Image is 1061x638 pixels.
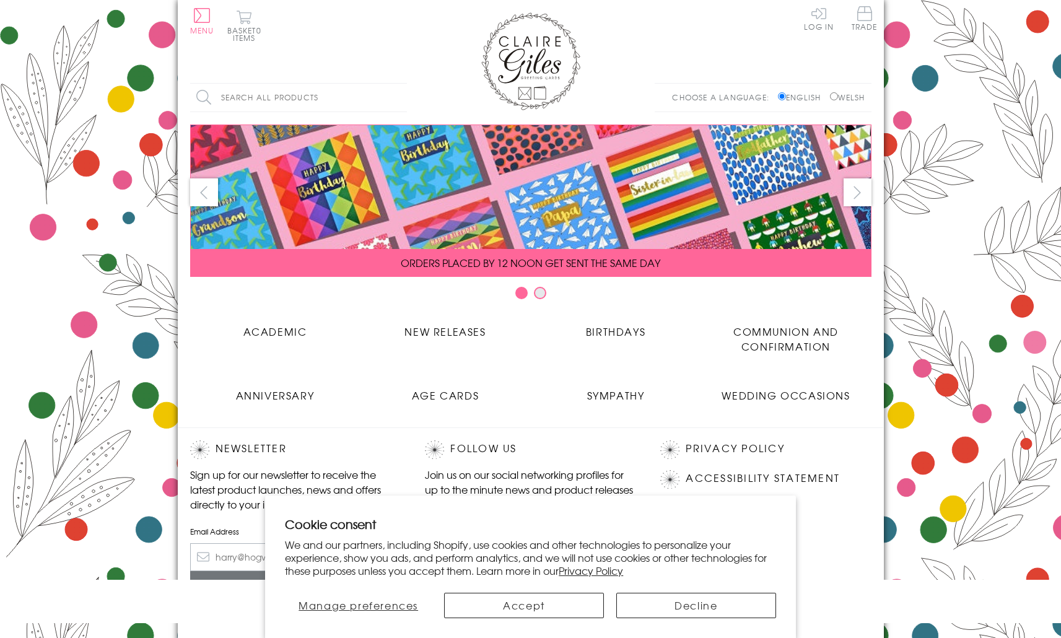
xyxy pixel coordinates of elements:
[299,598,418,613] span: Manage preferences
[190,8,214,34] button: Menu
[285,515,776,533] h2: Cookie consent
[481,12,580,110] img: Claire Giles Greetings Cards
[531,315,701,339] a: Birthdays
[804,6,834,30] a: Log In
[733,324,839,354] span: Communion and Confirmation
[401,255,660,270] span: ORDERS PLACED BY 12 NOON GET SENT THE SAME DAY
[444,593,604,618] button: Accept
[830,92,865,103] label: Welsh
[243,324,307,339] span: Academic
[190,543,401,571] input: harry@hogwarts.edu
[701,378,871,403] a: Wedding Occasions
[360,378,531,403] a: Age Cards
[586,324,645,339] span: Birthdays
[190,440,401,459] h2: Newsletter
[515,287,528,299] button: Carousel Page 1 (Current Slide)
[360,315,531,339] a: New Releases
[616,593,776,618] button: Decline
[285,538,776,577] p: We and our partners, including Shopify, use cookies and other technologies to personalize your ex...
[534,287,546,299] button: Carousel Page 2
[233,25,261,43] span: 0 items
[404,324,486,339] span: New Releases
[190,315,360,339] a: Academic
[531,378,701,403] a: Sympathy
[701,315,871,354] a: Communion and Confirmation
[844,178,871,206] button: next
[559,563,623,578] a: Privacy Policy
[686,470,840,487] a: Accessibility Statement
[227,10,261,42] button: Basket0 items
[412,388,479,403] span: Age Cards
[778,92,786,100] input: English
[778,92,827,103] label: English
[190,571,401,599] input: Subscribe
[425,440,635,459] h2: Follow Us
[587,388,645,403] span: Sympathy
[190,526,401,537] label: Email Address
[425,467,635,512] p: Join us on our social networking profiles for up to the minute news and product releases the mome...
[686,440,784,457] a: Privacy Policy
[190,178,218,206] button: prev
[395,84,407,111] input: Search
[830,92,838,100] input: Welsh
[236,388,315,403] span: Anniversary
[722,388,850,403] span: Wedding Occasions
[190,378,360,403] a: Anniversary
[672,92,775,103] p: Choose a language:
[852,6,878,30] span: Trade
[190,84,407,111] input: Search all products
[190,467,401,512] p: Sign up for our newsletter to receive the latest product launches, news and offers directly to yo...
[285,593,432,618] button: Manage preferences
[852,6,878,33] a: Trade
[190,286,871,305] div: Carousel Pagination
[190,25,214,36] span: Menu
